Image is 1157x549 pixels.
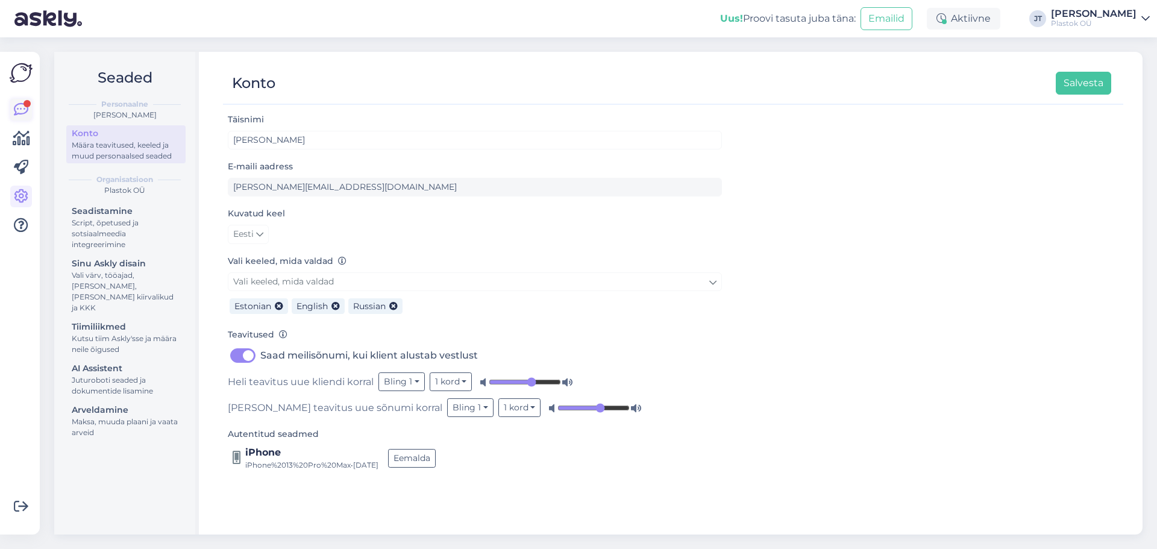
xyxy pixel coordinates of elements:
a: ArveldamineMaksa, muuda plaani ja vaata arveid [66,402,186,440]
button: Salvesta [1056,72,1111,95]
a: Vali keeled, mida valdad [228,272,722,291]
label: Teavitused [228,328,287,341]
div: Konto [232,72,275,95]
div: Tiimiliikmed [72,321,180,333]
label: Autentitud seadmed [228,428,319,441]
div: Konto [72,127,180,140]
b: Uus! [720,13,743,24]
a: TiimiliikmedKutsu tiim Askly'sse ja määra neile õigused [66,319,186,357]
span: Eesti [233,228,254,241]
h2: Seaded [64,66,186,89]
div: Arveldamine [72,404,180,416]
button: 1 kord [430,372,472,391]
div: AI Assistent [72,362,180,375]
b: Organisatsioon [96,174,153,185]
div: Script, õpetused ja sotsiaalmeedia integreerimine [72,218,180,250]
div: iPhone%2013%20Pro%20Max • [DATE] [245,460,378,471]
div: [PERSON_NAME] teavitus uue sõnumi korral [228,398,722,417]
div: Heli teavitus uue kliendi korral [228,372,722,391]
b: Personaalne [101,99,148,110]
span: Russian [353,301,386,312]
div: Juturoboti seaded ja dokumentide lisamine [72,375,180,397]
label: E-maili aadress [228,160,293,173]
input: Sisesta e-maili aadress [228,178,722,196]
div: Seadistamine [72,205,180,218]
div: Plastok OÜ [1051,19,1137,28]
a: Eesti [228,225,269,244]
span: Estonian [234,301,271,312]
div: [PERSON_NAME] [1051,9,1137,19]
label: Kuvatud keel [228,207,285,220]
a: KontoMäära teavitused, keeled ja muud personaalsed seaded [66,125,186,163]
a: Sinu Askly disainVali värv, tööajad, [PERSON_NAME], [PERSON_NAME] kiirvalikud ja KKK [66,256,186,315]
div: Vali värv, tööajad, [PERSON_NAME], [PERSON_NAME] kiirvalikud ja KKK [72,270,180,313]
div: Plastok OÜ [64,185,186,196]
div: [PERSON_NAME] [64,110,186,121]
button: Bling 1 [447,398,494,417]
button: Emailid [861,7,912,30]
div: iPhone [245,445,378,460]
div: JT [1029,10,1046,27]
span: Vali keeled, mida valdad [233,276,334,287]
label: Vali keeled, mida valdad [228,255,346,268]
input: Sisesta nimi [228,131,722,149]
span: English [296,301,328,312]
button: Eemalda [388,449,436,468]
label: Saad meilisõnumi, kui klient alustab vestlust [260,346,478,365]
label: Täisnimi [228,113,264,126]
div: Määra teavitused, keeled ja muud personaalsed seaded [72,140,180,162]
div: Proovi tasuta juba täna: [720,11,856,26]
a: AI AssistentJuturoboti seaded ja dokumentide lisamine [66,360,186,398]
a: [PERSON_NAME]Plastok OÜ [1051,9,1150,28]
button: Bling 1 [378,372,425,391]
div: Maksa, muuda plaani ja vaata arveid [72,416,180,438]
img: Askly Logo [10,61,33,84]
div: Aktiivne [927,8,1000,30]
button: 1 kord [498,398,541,417]
div: Kutsu tiim Askly'sse ja määra neile õigused [72,333,180,355]
div: Sinu Askly disain [72,257,180,270]
a: SeadistamineScript, õpetused ja sotsiaalmeedia integreerimine [66,203,186,252]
